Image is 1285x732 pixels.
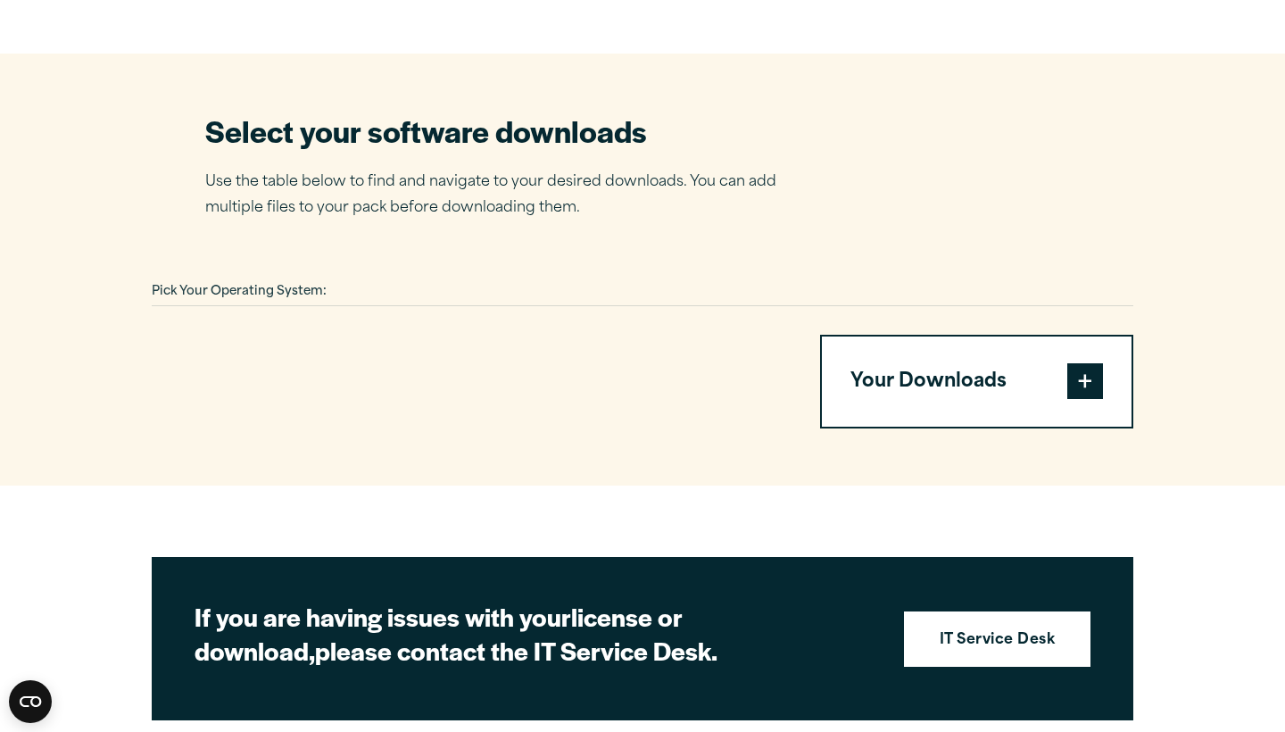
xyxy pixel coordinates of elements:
[195,598,683,668] strong: license or download,
[904,611,1090,667] a: IT Service Desk
[205,170,803,221] p: Use the table below to find and navigate to your desired downloads. You can add multiple files to...
[152,286,327,297] span: Pick Your Operating System:
[205,111,803,151] h2: Select your software downloads
[9,680,52,723] button: Open CMP widget
[940,629,1055,653] strong: IT Service Desk
[822,337,1132,428] button: Your Downloads
[195,600,819,667] h2: If you are having issues with your please contact the IT Service Desk.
